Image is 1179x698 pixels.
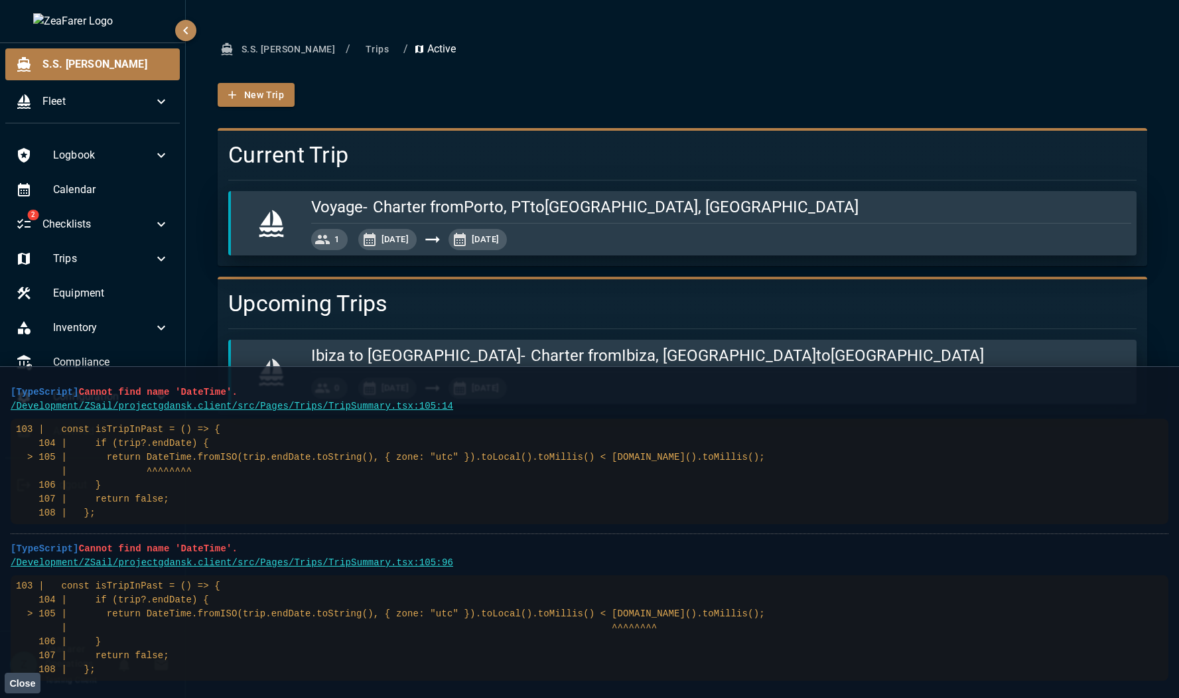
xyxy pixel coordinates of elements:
[346,41,350,57] li: /
[218,83,295,107] button: New Trip
[5,48,180,80] div: S.S. [PERSON_NAME]
[403,41,408,57] li: /
[27,210,38,220] span: 2
[5,139,180,171] div: Logbook
[42,94,153,109] span: Fleet
[5,86,180,117] div: Fleet
[5,277,180,309] div: Equipment
[33,13,153,29] img: ZeaFarer Logo
[311,345,525,366] h5: Ibiza to [GEOGRAPHIC_DATA] -
[228,290,1137,318] h4: Upcoming Trips
[228,340,1137,404] button: Ibiza to [GEOGRAPHIC_DATA]-Charter fromIbiza, [GEOGRAPHIC_DATA]to[GEOGRAPHIC_DATA]0[DATE][DATE]
[326,232,347,247] span: 1
[5,312,180,344] div: Inventory
[218,37,340,62] button: S.S. [PERSON_NAME]
[53,354,169,370] span: Compliance
[311,196,368,218] h5: Voyage -
[464,232,507,247] span: [DATE]
[53,285,169,301] span: Equipment
[5,243,180,275] div: Trips
[53,182,169,198] span: Calendar
[228,191,1137,255] button: Voyage-Charter fromPorto, PTto[GEOGRAPHIC_DATA], [GEOGRAPHIC_DATA]1[DATE][DATE]
[5,174,180,206] div: Calendar
[53,251,153,267] span: Trips
[5,208,180,240] div: 2Checklists
[374,232,417,247] span: [DATE]
[42,216,153,232] span: Checklists
[53,147,153,163] span: Logbook
[42,56,169,72] span: S.S. [PERSON_NAME]
[531,345,984,366] h5: Charter from Ibiza, [GEOGRAPHIC_DATA] to [GEOGRAPHIC_DATA]
[373,196,859,218] h5: Charter from Porto, PT to [GEOGRAPHIC_DATA], [GEOGRAPHIC_DATA]
[5,346,180,378] div: Compliance
[53,320,153,336] span: Inventory
[356,37,398,62] button: Trips
[228,141,1137,169] h4: Current Trip
[414,41,456,57] p: Active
